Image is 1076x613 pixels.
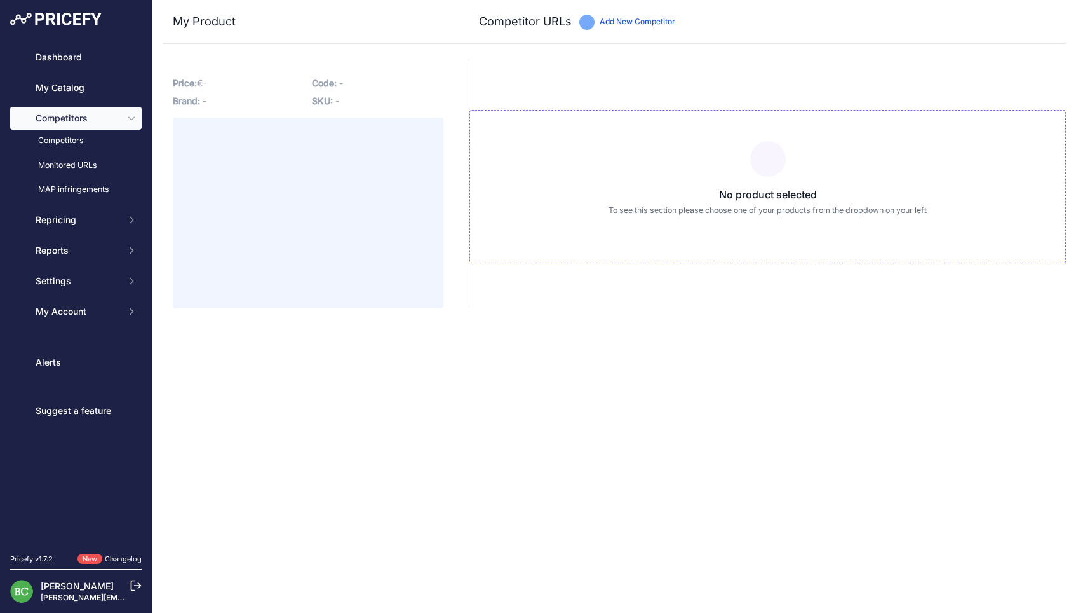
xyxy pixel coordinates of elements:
p: To see this section please choose one of your products from the dropdown on your left [480,205,1055,217]
span: Reports [36,244,119,257]
span: - [339,78,343,88]
span: New [77,554,102,565]
a: Add New Competitor [600,17,675,26]
a: Suggest a feature [10,399,142,422]
h3: No product selected [480,187,1055,202]
a: Alerts [10,351,142,374]
a: Dashboard [10,46,142,69]
h3: My Product [173,13,443,31]
div: Pricefy v1.7.2 [10,554,53,565]
nav: Sidebar [10,46,142,539]
span: Repricing [36,214,119,226]
button: Competitors [10,107,142,130]
span: Competitors [36,112,119,125]
a: MAP infringements [10,179,142,201]
p: € [173,74,304,92]
span: Brand: [173,95,200,106]
span: - [203,95,206,106]
button: My Account [10,300,142,323]
span: My Account [36,305,119,318]
span: Code: [312,78,337,88]
span: - [203,78,206,88]
img: Pricefy Logo [10,13,102,25]
a: Monitored URLs [10,155,142,177]
span: Settings [36,275,119,287]
a: My Catalog [10,76,142,99]
span: - [335,95,339,106]
a: [PERSON_NAME] [41,581,114,591]
span: Price: [173,78,197,88]
a: Changelog [105,554,142,563]
a: Competitors [10,130,142,152]
span: SKU: [312,95,333,106]
button: Reports [10,239,142,262]
a: [PERSON_NAME][EMAIL_ADDRESS][DOMAIN_NAME][PERSON_NAME] [41,593,299,602]
button: Settings [10,270,142,293]
button: Repricing [10,209,142,231]
h3: Competitor URLs [479,13,572,31]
